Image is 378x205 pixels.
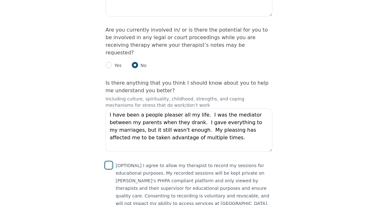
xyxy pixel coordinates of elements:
[106,96,272,108] p: Including culture, spirituality, childhood, strengths, and coping mechanisms for stress that do w...
[106,108,272,152] textarea: I have been a people pleaser all my life. I was the mediator between my parents when they drank. ...
[106,80,268,93] label: Is there anything that you think I should know about you to help me understand you better?
[138,62,147,69] p: No
[112,62,122,69] p: Yes
[106,27,268,56] label: Are you currently involved in/ or is there the potential for you to be involved in any legal or c...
